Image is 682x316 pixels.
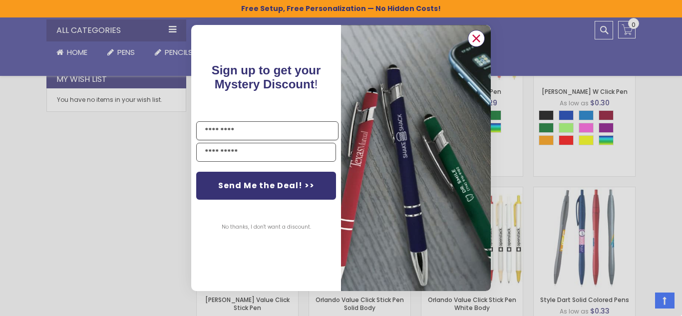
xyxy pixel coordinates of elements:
button: No thanks, I don't want a discount. [217,215,316,240]
span: Sign up to get your Mystery Discount [212,63,321,91]
span: ! [212,63,321,91]
button: Close dialog [468,30,485,47]
button: Send Me the Deal! >> [196,172,336,200]
img: pop-up-image [341,25,491,291]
